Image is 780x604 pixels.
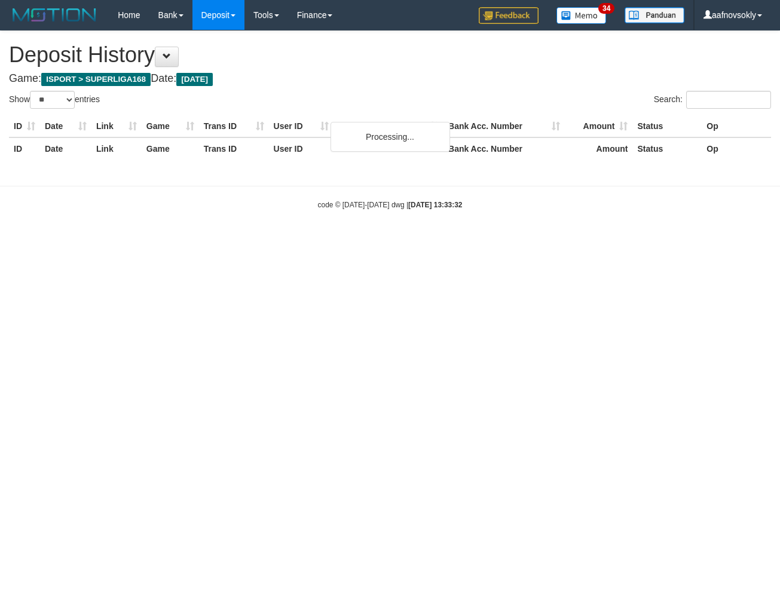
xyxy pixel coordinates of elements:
[331,122,450,152] div: Processing...
[702,137,771,160] th: Op
[9,115,40,137] th: ID
[40,137,91,160] th: Date
[199,115,269,137] th: Trans ID
[565,115,633,137] th: Amount
[269,115,334,137] th: User ID
[565,137,633,160] th: Amount
[30,91,75,109] select: Showentries
[334,115,443,137] th: Bank Acc. Name
[9,6,100,24] img: MOTION_logo.png
[199,137,269,160] th: Trans ID
[142,137,199,160] th: Game
[9,137,40,160] th: ID
[479,7,539,24] img: Feedback.jpg
[625,7,684,23] img: panduan.png
[318,201,463,209] small: code © [DATE]-[DATE] dwg |
[408,201,462,209] strong: [DATE] 13:33:32
[686,91,771,109] input: Search:
[9,43,771,67] h1: Deposit History
[702,115,771,137] th: Op
[556,7,607,24] img: Button%20Memo.svg
[654,91,771,109] label: Search:
[9,91,100,109] label: Show entries
[9,73,771,85] h4: Game: Date:
[41,73,151,86] span: ISPORT > SUPERLIGA168
[40,115,91,137] th: Date
[91,137,142,160] th: Link
[632,137,702,160] th: Status
[142,115,199,137] th: Game
[598,3,614,14] span: 34
[443,137,565,160] th: Bank Acc. Number
[632,115,702,137] th: Status
[443,115,565,137] th: Bank Acc. Number
[269,137,334,160] th: User ID
[91,115,142,137] th: Link
[176,73,213,86] span: [DATE]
